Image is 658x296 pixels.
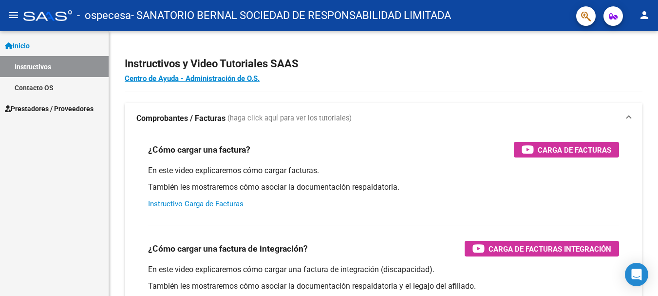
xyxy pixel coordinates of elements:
[5,40,30,51] span: Inicio
[625,263,648,286] div: Open Intercom Messenger
[148,242,308,256] h3: ¿Cómo cargar una factura de integración?
[514,142,619,158] button: Carga de Facturas
[125,74,260,83] a: Centro de Ayuda - Administración de O.S.
[148,264,619,275] p: En este video explicaremos cómo cargar una factura de integración (discapacidad).
[8,9,19,21] mat-icon: menu
[148,281,619,292] p: También les mostraremos cómo asociar la documentación respaldatoria y el legajo del afiliado.
[5,103,94,114] span: Prestadores / Proveedores
[77,5,131,26] span: - ospecesa
[639,9,650,21] mat-icon: person
[465,241,619,257] button: Carga de Facturas Integración
[148,182,619,193] p: También les mostraremos cómo asociar la documentación respaldatoria.
[227,113,352,124] span: (haga click aquí para ver los tutoriales)
[538,144,611,156] span: Carga de Facturas
[148,165,619,176] p: En este video explicaremos cómo cargar facturas.
[148,143,250,157] h3: ¿Cómo cargar una factura?
[125,55,642,73] h2: Instructivos y Video Tutoriales SAAS
[131,5,451,26] span: - SANATORIO BERNAL SOCIEDAD DE RESPONSABILIDAD LIMITADA
[489,243,611,255] span: Carga de Facturas Integración
[136,113,226,124] strong: Comprobantes / Facturas
[125,103,642,134] mat-expansion-panel-header: Comprobantes / Facturas (haga click aquí para ver los tutoriales)
[148,199,244,208] a: Instructivo Carga de Facturas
